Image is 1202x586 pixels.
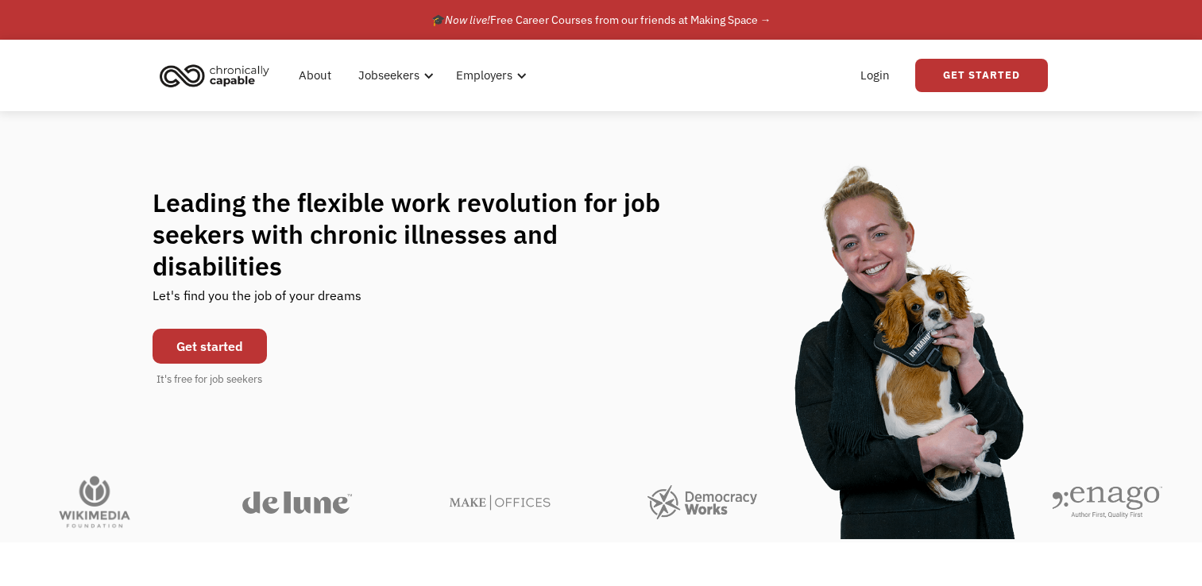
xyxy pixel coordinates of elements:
[851,50,899,101] a: Login
[153,329,267,364] a: Get started
[153,282,361,321] div: Let's find you the job of your dreams
[157,372,262,387] div: It's free for job seekers
[349,50,439,101] div: Jobseekers
[155,58,281,93] a: home
[431,10,771,29] div: 🎓 Free Career Courses from our friends at Making Space →
[456,66,512,85] div: Employers
[153,187,691,282] h1: Leading the flexible work revolution for job seekers with chronic illnesses and disabilities
[915,59,1048,92] a: Get Started
[445,13,490,27] em: Now live!
[155,58,274,93] img: Chronically Capable logo
[289,50,341,101] a: About
[446,50,531,101] div: Employers
[358,66,419,85] div: Jobseekers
